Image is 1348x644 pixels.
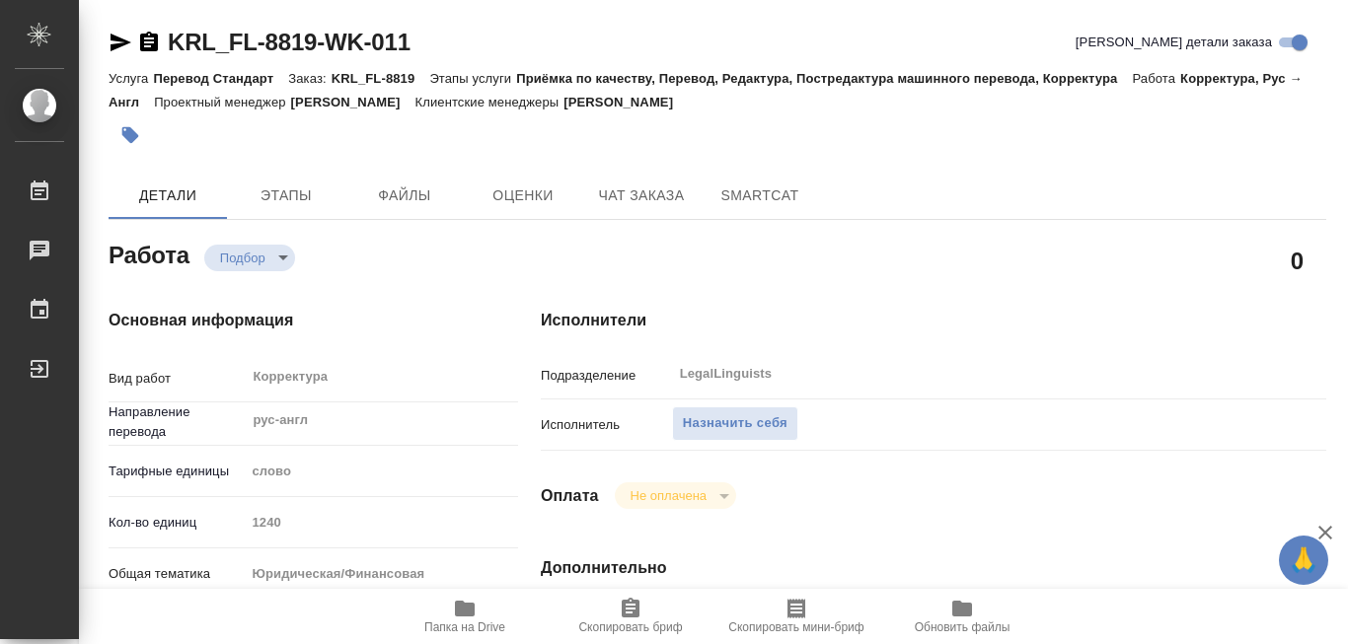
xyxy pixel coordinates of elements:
div: Подбор [615,482,736,509]
span: Скопировать мини-бриф [728,620,863,634]
button: Скопировать бриф [548,589,713,644]
p: Кол-во единиц [109,513,245,533]
p: KRL_FL-8819 [332,71,430,86]
button: Назначить себя [672,406,798,441]
input: Пустое поле [245,508,518,537]
p: Приёмка по качеству, Перевод, Редактура, Постредактура машинного перевода, Корректура [516,71,1132,86]
div: Юридическая/Финансовая [245,557,518,591]
p: Вид работ [109,369,245,389]
span: Обновить файлы [915,620,1011,634]
span: 🙏 [1287,539,1320,581]
button: Подбор [214,250,271,266]
p: [PERSON_NAME] [563,95,688,109]
div: Подбор [204,245,295,271]
button: 🙏 [1279,536,1328,585]
div: слово [245,455,518,488]
p: Исполнитель [541,415,672,435]
button: Папка на Drive [382,589,548,644]
h2: 0 [1291,244,1304,277]
button: Добавить тэг [109,113,152,157]
p: Клиентские менеджеры [415,95,564,109]
span: Этапы [239,183,334,208]
h2: Работа [109,236,189,271]
button: Обновить файлы [879,589,1045,644]
p: Тарифные единицы [109,462,245,481]
a: KRL_FL-8819-WK-011 [168,29,411,55]
span: Чат заказа [594,183,689,208]
h4: Дополнительно [541,556,1326,580]
p: Общая тематика [109,564,245,584]
p: Этапы услуги [429,71,516,86]
span: SmartCat [712,183,807,208]
p: Работа [1132,71,1180,86]
p: Направление перевода [109,402,245,442]
p: Перевод Стандарт [153,71,288,86]
span: Папка на Drive [424,620,505,634]
span: [PERSON_NAME] детали заказа [1076,33,1272,52]
span: Оценки [476,183,570,208]
button: Скопировать мини-бриф [713,589,879,644]
p: Подразделение [541,366,672,386]
span: Назначить себя [683,412,787,435]
span: Детали [120,183,215,208]
span: Файлы [357,183,452,208]
button: Не оплачена [625,487,712,504]
button: Скопировать ссылку для ЯМессенджера [109,31,132,54]
h4: Оплата [541,484,599,508]
span: Скопировать бриф [578,620,682,634]
p: Заказ: [288,71,331,86]
h4: Основная информация [109,309,462,332]
p: [PERSON_NAME] [291,95,415,109]
p: Проектный менеджер [154,95,290,109]
h4: Исполнители [541,309,1326,332]
p: Услуга [109,71,153,86]
button: Скопировать ссылку [137,31,161,54]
